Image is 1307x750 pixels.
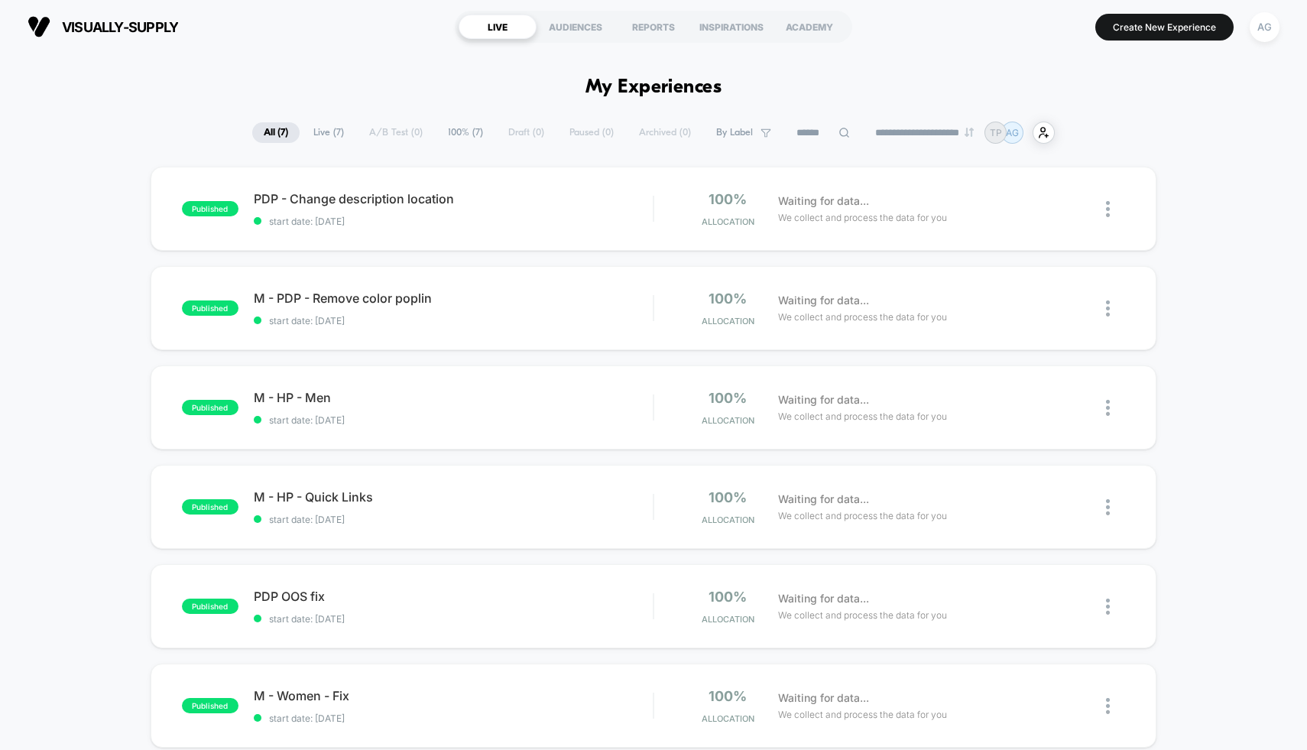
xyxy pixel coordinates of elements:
span: 100% [709,688,747,704]
button: Play, NEW DEMO 2025-VEED.mp4 [315,170,352,206]
span: Allocation [702,515,754,525]
img: close [1106,400,1110,416]
img: close [1106,698,1110,714]
span: start date: [DATE] [254,613,653,625]
img: close [1106,201,1110,217]
input: Seek [11,323,658,337]
p: TP [990,127,1002,138]
div: AG [1250,12,1279,42]
span: start date: [DATE] [254,414,653,426]
span: 100% [709,589,747,605]
span: start date: [DATE] [254,514,653,525]
span: All ( 7 ) [252,122,300,143]
span: published [182,300,238,316]
span: We collect and process the data for you [778,210,947,225]
div: AUDIENCES [537,15,615,39]
span: M - HP - Quick Links [254,489,653,505]
span: Waiting for data... [778,690,869,706]
span: Waiting for data... [778,590,869,607]
span: Waiting for data... [778,193,869,209]
span: We collect and process the data for you [778,707,947,722]
span: 100% [709,291,747,307]
span: published [182,400,238,415]
div: Duration [486,347,527,364]
span: PDP OOS fix [254,589,653,604]
span: 100% [709,191,747,207]
button: AG [1245,11,1284,43]
span: 100% [709,489,747,505]
span: M - HP - Men [254,390,653,405]
span: We collect and process the data for you [778,508,947,523]
span: Allocation [702,614,754,625]
p: AG [1006,127,1019,138]
span: Waiting for data... [778,491,869,508]
span: Allocation [702,316,754,326]
span: start date: [DATE] [254,216,653,227]
span: start date: [DATE] [254,315,653,326]
img: close [1106,300,1110,317]
span: published [182,201,238,216]
img: end [965,128,974,137]
span: start date: [DATE] [254,713,653,724]
button: visually-supply [23,15,183,39]
span: We collect and process the data for you [778,608,947,622]
button: Play, NEW DEMO 2025-VEED.mp4 [8,343,32,368]
div: ACADEMY [770,15,848,39]
div: REPORTS [615,15,692,39]
span: Allocation [702,216,754,227]
span: 100% ( 7 ) [436,122,495,143]
span: M - PDP - Remove color poplin [254,291,653,306]
span: Waiting for data... [778,391,869,408]
div: Current time [449,347,484,364]
div: LIVE [459,15,537,39]
input: Volume [556,349,602,363]
img: close [1106,599,1110,615]
span: published [182,599,238,614]
span: M - Women - Fix [254,688,653,703]
span: Allocation [702,713,754,724]
span: PDP - Change description location [254,191,653,206]
div: INSPIRATIONS [692,15,770,39]
span: published [182,698,238,713]
span: published [182,499,238,515]
img: close [1106,499,1110,515]
span: Waiting for data... [778,292,869,309]
span: We collect and process the data for you [778,409,947,424]
span: visually-supply [62,19,178,35]
span: We collect and process the data for you [778,310,947,324]
h1: My Experiences [585,76,722,99]
span: 100% [709,390,747,406]
img: Visually logo [28,15,50,38]
span: Live ( 7 ) [302,122,355,143]
span: Allocation [702,415,754,426]
span: By Label [716,127,753,138]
